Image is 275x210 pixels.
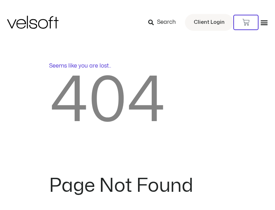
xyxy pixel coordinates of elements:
span: Search [157,18,176,27]
div: Menu Toggle [260,19,268,26]
a: Client Login [185,14,233,31]
img: Velsoft Training Materials [7,16,59,29]
h2: 404 [49,70,226,133]
span: Client Login [194,18,225,27]
h2: Page Not Found [49,176,226,195]
a: Search [148,16,181,28]
p: Seems like you are lost.. [49,62,226,70]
